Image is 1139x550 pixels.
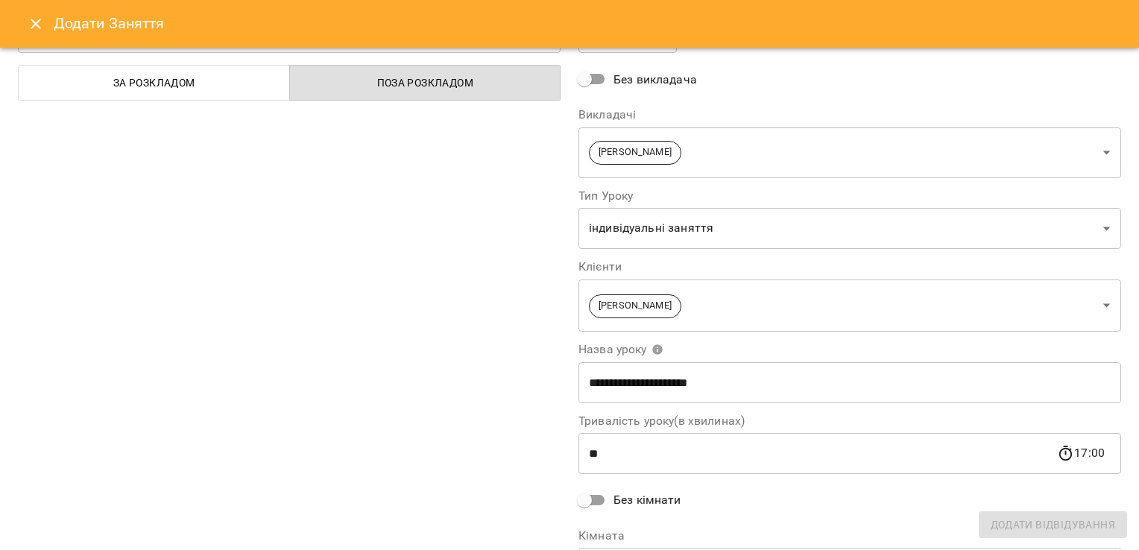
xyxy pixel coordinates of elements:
[18,65,290,101] button: За розкладом
[578,109,1121,121] label: Викладачі
[578,190,1121,202] label: Тип Уроку
[578,279,1121,332] div: [PERSON_NAME]
[578,208,1121,250] div: індивідуальні заняття
[578,415,1121,427] label: Тривалість уроку(в хвилинах)
[299,74,552,92] span: Поза розкладом
[578,530,1121,542] label: Кімната
[590,299,681,313] span: [PERSON_NAME]
[578,127,1121,178] div: [PERSON_NAME]
[289,65,561,101] button: Поза розкладом
[18,6,54,42] button: Close
[28,74,281,92] span: За розкладом
[613,71,697,89] span: Без викладача
[651,344,663,355] svg: Вкажіть назву уроку або виберіть клієнтів
[578,261,1121,273] label: Клієнти
[613,491,681,509] span: Без кімнати
[578,344,663,355] span: Назва уроку
[54,12,1121,35] h6: Додати Заняття
[590,145,681,159] span: [PERSON_NAME]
